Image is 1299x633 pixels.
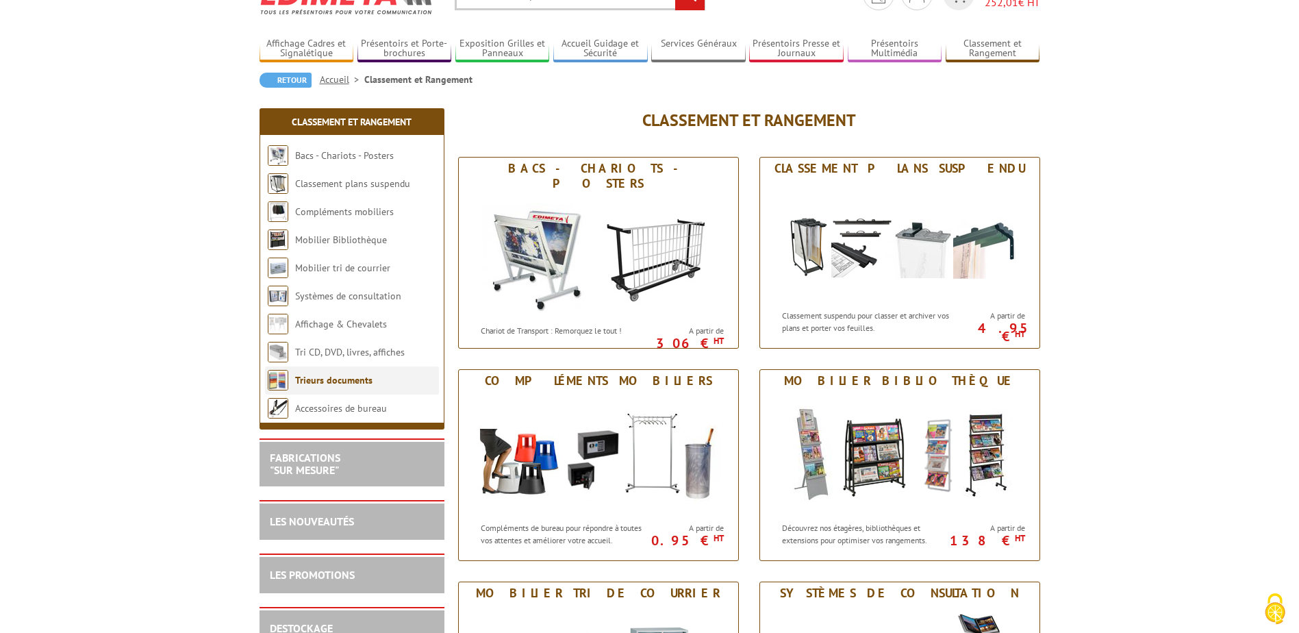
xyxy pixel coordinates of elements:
[357,38,452,60] a: Présentoirs et Porte-brochures
[647,536,724,545] p: 0.95 €
[481,522,651,545] p: Compléments de bureau pour répondre à toutes vos attentes et améliorer votre accueil.
[1258,592,1292,626] img: Cookies (fenêtre modale)
[764,161,1036,176] div: Classement plans suspendu
[268,173,288,194] img: Classement plans suspendu
[848,38,942,60] a: Présentoirs Multimédia
[773,392,1026,515] img: Mobilier Bibliothèque
[458,157,739,349] a: Bacs - Chariots - Posters Bacs - Chariots - Posters Chariot de Transport : Remorquez le tout ! A ...
[268,398,288,419] img: Accessoires de bureau
[268,145,288,166] img: Bacs - Chariots - Posters
[268,342,288,362] img: Tri CD, DVD, livres, affiches
[295,346,405,358] a: Tri CD, DVD, livres, affiches
[295,374,373,386] a: Trieurs documents
[654,325,724,336] span: A partir de
[320,73,364,86] a: Accueil
[714,335,724,347] sup: HT
[1251,586,1299,633] button: Cookies (fenêtre modale)
[462,161,735,191] div: Bacs - Chariots - Posters
[458,369,739,561] a: Compléments mobiliers Compléments mobiliers Compléments de bureau pour répondre à toutes vos atte...
[955,310,1025,321] span: A partir de
[295,290,401,302] a: Systèmes de consultation
[481,325,651,336] p: Chariot de Transport : Remorquez le tout !
[647,339,724,347] p: 306 €
[462,373,735,388] div: Compléments mobiliers
[946,38,1040,60] a: Classement et Rangement
[268,201,288,222] img: Compléments mobiliers
[270,568,355,582] a: LES PROMOTIONS
[295,318,387,330] a: Affichage & Chevalets
[955,523,1025,534] span: A partir de
[1015,328,1025,340] sup: HT
[1015,532,1025,544] sup: HT
[948,536,1025,545] p: 138 €
[749,38,844,60] a: Présentoirs Presse et Journaux
[268,314,288,334] img: Affichage & Chevalets
[455,38,550,60] a: Exposition Grilles et Panneaux
[472,195,725,318] img: Bacs - Chariots - Posters
[295,262,390,274] a: Mobilier tri de courrier
[782,310,952,333] p: Classement suspendu pour classer et archiver vos plans et porter vos feuilles.
[764,586,1036,601] div: Systèmes de consultation
[948,324,1025,340] p: 4.95 €
[458,112,1040,129] h1: Classement et Rangement
[472,392,725,515] img: Compléments mobiliers
[651,38,746,60] a: Services Généraux
[654,523,724,534] span: A partir de
[759,157,1040,349] a: Classement plans suspendu Classement plans suspendu Classement suspendu pour classer et archiver ...
[270,451,340,477] a: FABRICATIONS"Sur Mesure"
[268,258,288,278] img: Mobilier tri de courrier
[260,73,312,88] a: Retour
[260,38,354,60] a: Affichage Cadres et Signalétique
[295,402,387,414] a: Accessoires de bureau
[268,370,288,390] img: Trieurs documents
[759,369,1040,561] a: Mobilier Bibliothèque Mobilier Bibliothèque Découvrez nos étagères, bibliothèques et extensions p...
[268,229,288,250] img: Mobilier Bibliothèque
[292,116,412,128] a: Classement et Rangement
[764,373,1036,388] div: Mobilier Bibliothèque
[268,286,288,306] img: Systèmes de consultation
[553,38,648,60] a: Accueil Guidage et Sécurité
[773,179,1026,303] img: Classement plans suspendu
[270,514,354,528] a: LES NOUVEAUTÉS
[295,206,394,218] a: Compléments mobiliers
[364,73,472,86] li: Classement et Rangement
[295,177,410,190] a: Classement plans suspendu
[295,149,394,162] a: Bacs - Chariots - Posters
[782,522,952,545] p: Découvrez nos étagères, bibliothèques et extensions pour optimiser vos rangements.
[295,234,387,246] a: Mobilier Bibliothèque
[714,532,724,544] sup: HT
[462,586,735,601] div: Mobilier tri de courrier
